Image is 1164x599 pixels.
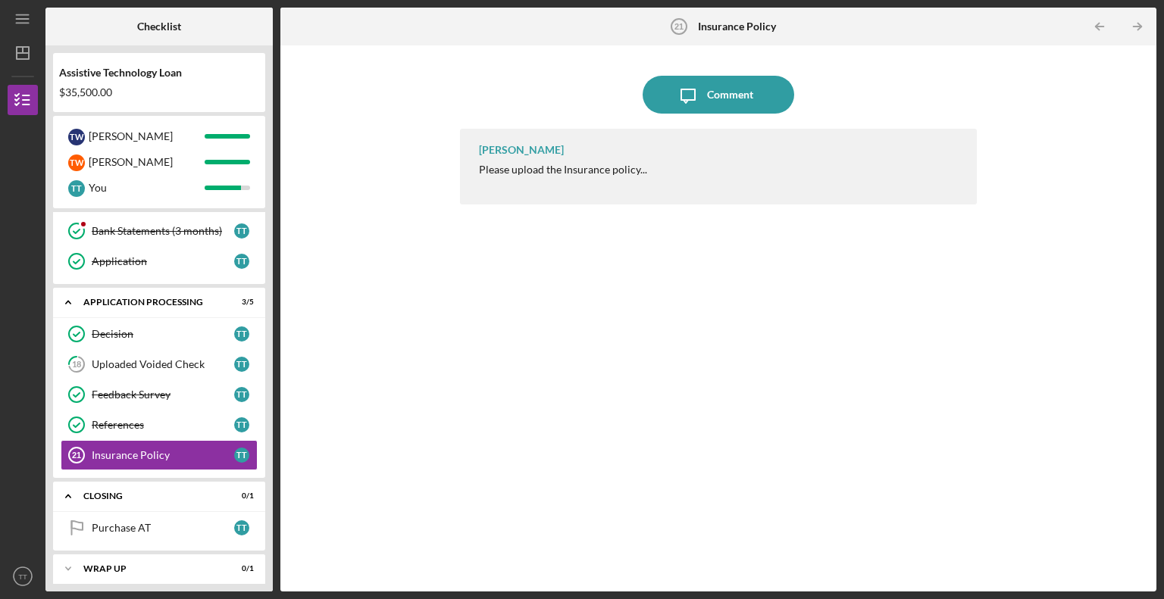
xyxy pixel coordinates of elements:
[479,164,647,176] div: Please upload the Insurance policy...
[72,360,81,370] tspan: 18
[234,223,249,239] div: T T
[68,180,85,197] div: T T
[92,419,234,431] div: References
[83,298,216,307] div: Application Processing
[61,319,258,349] a: DecisionTT
[59,67,259,79] div: Assistive Technology Loan
[92,388,234,401] div: Feedback Survey
[227,564,254,573] div: 0 / 1
[92,358,234,370] div: Uploaded Voided Check
[137,20,181,33] b: Checklist
[227,491,254,501] div: 0 / 1
[8,561,38,591] button: TT
[61,349,258,379] a: 18Uploaded Voided CheckTT
[68,154,85,171] div: T W
[234,417,249,432] div: T T
[92,255,234,267] div: Application
[18,572,27,581] text: TT
[61,246,258,276] a: ApplicationTT
[89,149,205,175] div: [PERSON_NAME]
[83,564,216,573] div: Wrap up
[643,76,794,114] button: Comment
[707,76,753,114] div: Comment
[72,451,81,460] tspan: 21
[92,522,234,534] div: Purchase AT
[92,449,234,461] div: Insurance Policy
[61,513,258,543] a: Purchase ATTT
[92,328,234,340] div: Decision
[68,129,85,145] div: T W
[234,387,249,402] div: T T
[479,144,564,156] div: [PERSON_NAME]
[59,86,259,98] div: $35,500.00
[698,20,776,33] b: Insurance Policy
[61,440,258,470] a: 21Insurance PolicyTT
[234,254,249,269] div: T T
[61,216,258,246] a: Bank Statements (3 months)TT
[89,123,205,149] div: [PERSON_NAME]
[234,357,249,372] div: T T
[89,175,205,201] div: You
[234,326,249,342] div: T T
[61,379,258,410] a: Feedback SurveyTT
[227,298,254,307] div: 3 / 5
[234,448,249,463] div: T T
[61,410,258,440] a: ReferencesTT
[92,225,234,237] div: Bank Statements (3 months)
[674,22,684,31] tspan: 21
[83,491,216,501] div: Closing
[234,520,249,535] div: T T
